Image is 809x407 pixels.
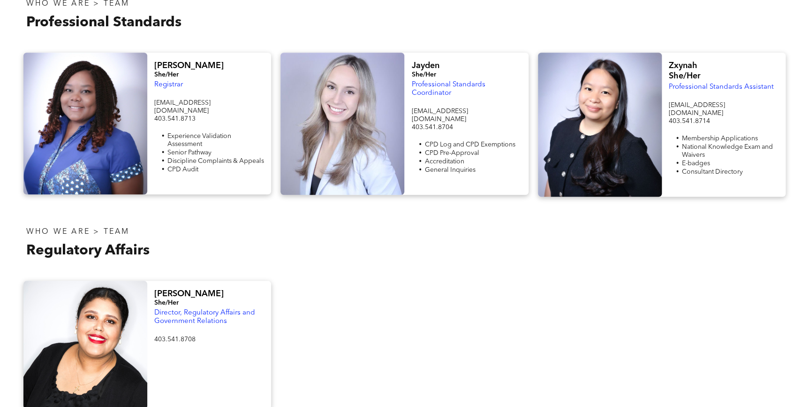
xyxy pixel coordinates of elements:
span: Accreditation [424,158,464,165]
span: CPD Pre-Approval [424,150,479,156]
span: [EMAIL_ADDRESS][DOMAIN_NAME] [154,100,211,114]
span: Experience Validation Assessment [167,133,231,147]
span: Membership Applications [682,135,758,142]
span: 403.541.8714 [669,118,710,124]
span: General Inquiries [424,167,475,173]
span: Discipline Complaints & Appeals [167,158,264,164]
span: Professional Standards [26,15,181,30]
span: Jayden [411,61,439,70]
span: She/Her [154,71,179,78]
span: [EMAIL_ADDRESS][DOMAIN_NAME] [411,108,468,123]
span: Registrar [154,81,183,88]
span: National Knowledge Exam and Waivers [682,144,773,158]
span: 403.541.8708 [154,336,196,343]
span: Regulatory Affairs [26,244,150,258]
span: [PERSON_NAME] [154,61,224,70]
span: Professional Standards Assistant [669,84,774,91]
span: Consultant Directory [682,169,743,175]
span: Senior Pathway [167,149,212,156]
span: [PERSON_NAME] [154,290,224,298]
span: [EMAIL_ADDRESS][DOMAIN_NAME] [669,102,725,116]
span: CPD Audit [167,166,198,173]
span: 403.541.8704 [411,124,453,131]
span: 403.541.8713 [154,115,196,122]
span: E-badges [682,160,710,167]
span: WHO WE ARE > TEAM [26,228,129,236]
span: She/Her [154,299,179,306]
span: Professional Standards Coordinator [411,81,485,97]
span: Director, Regulatory Affairs and Government Relations [154,309,255,325]
span: She/Her [411,71,436,78]
span: CPD Log and CPD Exemptions [424,141,515,148]
span: Zxynah She/Her [669,61,701,80]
